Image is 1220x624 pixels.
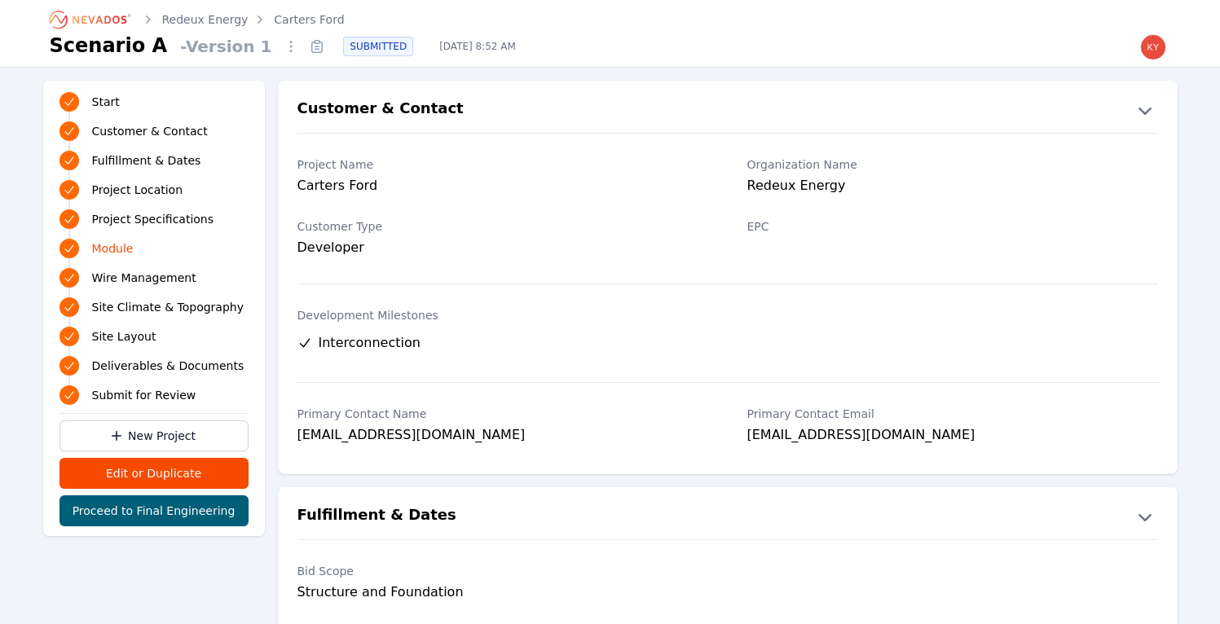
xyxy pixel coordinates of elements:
[1140,34,1166,60] img: kyle.macdougall@nevados.solar
[747,176,1158,199] div: Redeux Energy
[92,270,196,286] span: Wire Management
[319,333,421,353] span: Interconnection
[92,328,156,345] span: Site Layout
[162,11,249,28] a: Redeux Energy
[92,123,208,139] span: Customer & Contact
[92,299,244,315] span: Site Climate & Topography
[297,307,1158,323] label: Development Milestones
[297,156,708,173] label: Project Name
[92,211,214,227] span: Project Specifications
[297,582,708,602] div: Structure and Foundation
[747,406,1158,422] label: Primary Contact Email
[174,35,278,58] span: - Version 1
[278,97,1178,123] button: Customer & Contact
[343,37,413,56] div: SUBMITTED
[274,11,344,28] a: Carters Ford
[747,425,1158,448] div: [EMAIL_ADDRESS][DOMAIN_NAME]
[92,240,134,257] span: Module
[297,238,708,257] div: Developer
[426,40,529,53] span: [DATE] 8:52 AM
[297,176,708,199] div: Carters Ford
[747,218,1158,235] label: EPC
[50,33,168,59] h1: Scenario A
[59,458,249,489] button: Edit or Duplicate
[59,90,249,406] nav: Progress
[59,495,249,526] button: Proceed to Final Engineering
[297,97,464,123] h2: Customer & Contact
[92,358,244,374] span: Deliverables & Documents
[278,503,1178,530] button: Fulfillment & Dates
[297,218,708,235] label: Customer Type
[50,7,345,33] nav: Breadcrumb
[297,503,456,530] h2: Fulfillment & Dates
[92,152,201,169] span: Fulfillment & Dates
[747,156,1158,173] label: Organization Name
[92,182,183,198] span: Project Location
[297,406,708,422] label: Primary Contact Name
[92,387,196,403] span: Submit for Review
[297,563,708,579] label: Bid Scope
[92,94,120,110] span: Start
[59,420,249,451] a: New Project
[297,425,708,448] div: [EMAIL_ADDRESS][DOMAIN_NAME]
